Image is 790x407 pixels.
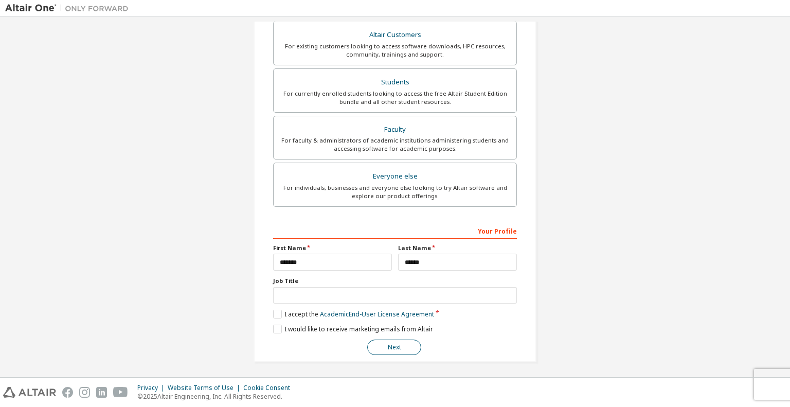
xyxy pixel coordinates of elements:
div: Faculty [280,122,510,137]
img: youtube.svg [113,387,128,398]
div: Students [280,75,510,90]
img: linkedin.svg [96,387,107,398]
img: altair_logo.svg [3,387,56,398]
div: Cookie Consent [243,384,296,392]
div: For faculty & administrators of academic institutions administering students and accessing softwa... [280,136,510,153]
label: I would like to receive marketing emails from Altair [273,325,433,333]
div: Website Terms of Use [168,384,243,392]
button: Next [367,340,421,355]
img: facebook.svg [62,387,73,398]
div: Privacy [137,384,168,392]
label: First Name [273,244,392,252]
div: For currently enrolled students looking to access the free Altair Student Edition bundle and all ... [280,90,510,106]
div: Altair Customers [280,28,510,42]
div: Your Profile [273,222,517,239]
label: Last Name [398,244,517,252]
img: instagram.svg [79,387,90,398]
label: Job Title [273,277,517,285]
p: © 2025 Altair Engineering, Inc. All Rights Reserved. [137,392,296,401]
img: Altair One [5,3,134,13]
div: For individuals, businesses and everyone else looking to try Altair software and explore our prod... [280,184,510,200]
a: Academic End-User License Agreement [320,310,434,318]
label: I accept the [273,310,434,318]
div: For existing customers looking to access software downloads, HPC resources, community, trainings ... [280,42,510,59]
div: Everyone else [280,169,510,184]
